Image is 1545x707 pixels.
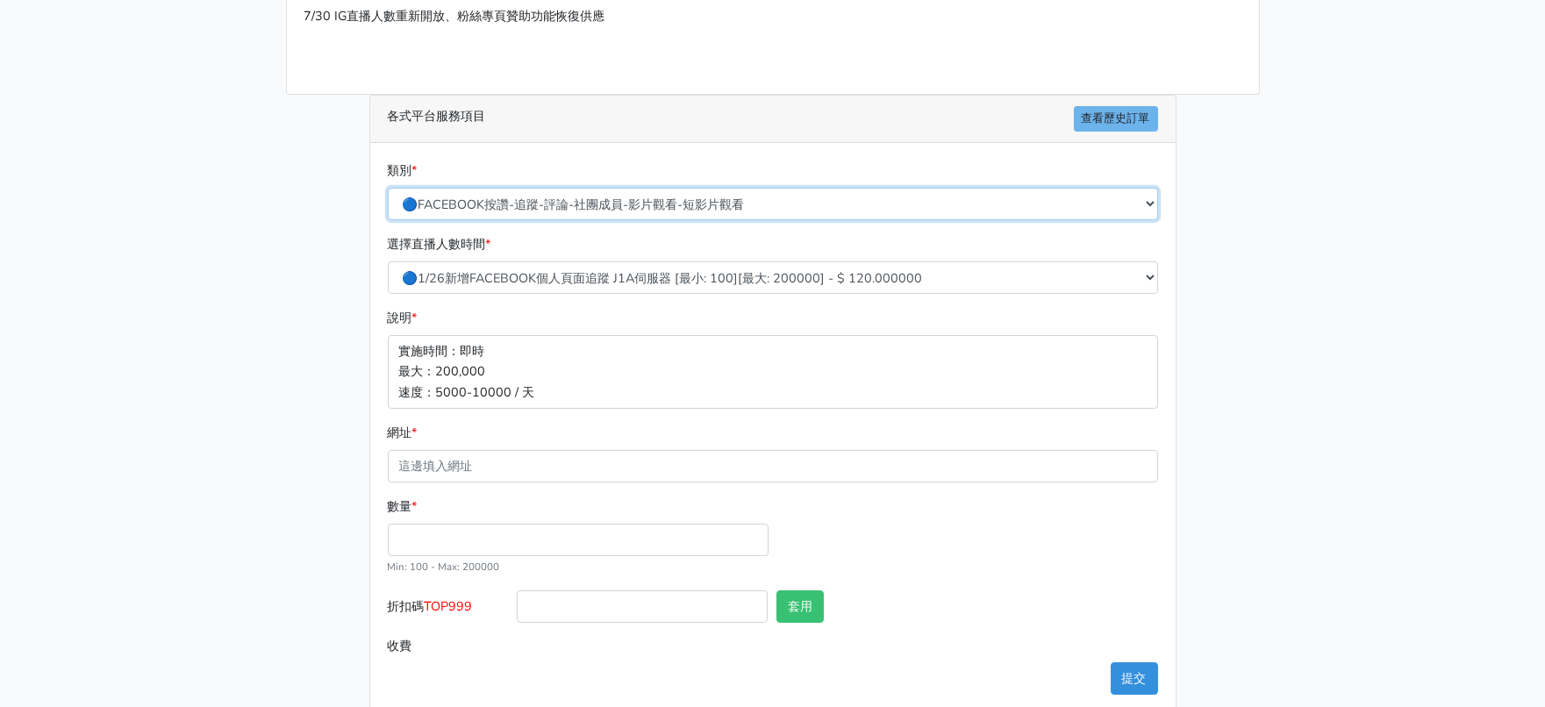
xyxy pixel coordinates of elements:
[388,450,1158,482] input: 這邊填入網址
[425,597,473,615] span: TOP999
[383,590,513,630] label: 折扣碼
[388,335,1158,408] p: 實施時間：即時 最大：200,000 速度：5000-10000 / 天
[304,6,1241,26] p: 7/30 IG直播人數重新開放、粉絲專頁贊助功能恢復供應
[776,590,824,623] button: 套用
[1111,662,1158,695] button: 提交
[388,234,491,254] label: 選擇直播人數時間
[370,96,1176,143] div: 各式平台服務項目
[1074,106,1158,132] a: 查看歷史訂單
[388,496,418,517] label: 數量
[388,423,418,443] label: 網址
[388,161,418,181] label: 類別
[383,630,513,662] label: 收費
[388,560,500,574] small: Min: 100 - Max: 200000
[388,308,418,328] label: 說明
